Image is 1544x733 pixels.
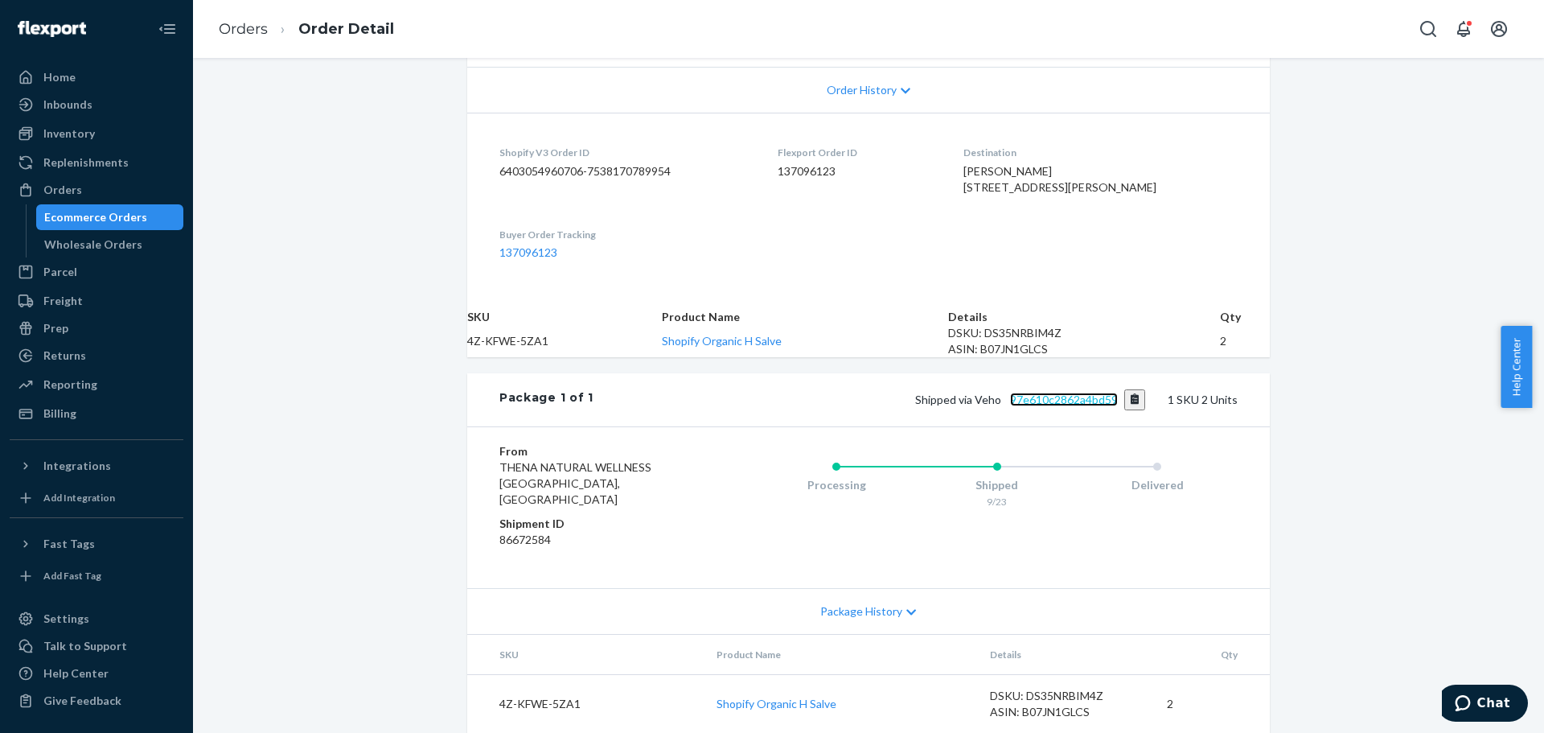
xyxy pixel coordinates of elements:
th: Details [948,309,1219,325]
div: Processing [756,477,917,493]
span: Package History [820,603,902,620]
div: Integrations [43,458,111,474]
div: Returns [43,348,86,364]
div: ASIN: B07JN1GLCS [990,704,1141,720]
div: Add Fast Tag [43,569,101,583]
div: 9/23 [917,495,1078,509]
div: Billing [43,406,76,422]
a: Home [10,64,183,90]
dd: 86672584 [499,532,692,548]
th: Qty [1154,635,1270,675]
dt: Shopify V3 Order ID [499,146,752,159]
div: Replenishments [43,154,129,171]
div: Delivered [1077,477,1238,493]
a: Parcel [10,259,183,285]
dt: From [499,443,692,459]
button: Copy tracking number [1124,389,1146,410]
a: Wholesale Orders [36,232,184,257]
button: Talk to Support [10,633,183,659]
span: Order History [827,82,897,98]
a: Add Fast Tag [10,563,183,589]
button: Close Navigation [151,13,183,45]
th: Qty [1220,309,1270,325]
td: 4Z-KFWE-5ZA1 [467,325,662,357]
td: 2 [1220,325,1270,357]
button: Give Feedback [10,688,183,714]
a: 97e610c2862a4bd59 [1010,393,1118,406]
div: Help Center [43,665,109,682]
div: ASIN: B07JN1GLCS [948,341,1219,357]
td: 4Z-KFWE-5ZA1 [467,674,704,733]
td: 2 [1154,674,1270,733]
dt: Flexport Order ID [778,146,938,159]
a: Shopify Organic H Salve [717,697,836,710]
a: Order Detail [298,20,394,38]
a: Billing [10,401,183,426]
a: Inbounds [10,92,183,117]
div: Inventory [43,126,95,142]
a: Freight [10,288,183,314]
a: Prep [10,315,183,341]
th: Product Name [704,635,977,675]
div: Orders [43,182,82,198]
dd: 137096123 [778,163,938,179]
div: Parcel [43,264,77,280]
a: Add Integration [10,485,183,511]
div: Inbounds [43,97,92,113]
div: Reporting [43,377,97,393]
div: DSKU: DS35NRBIM4Z [948,325,1219,341]
a: Orders [10,177,183,203]
div: Wholesale Orders [44,237,142,253]
div: Fast Tags [43,536,95,552]
button: Open notifications [1447,13,1480,45]
div: Home [43,69,76,85]
iframe: Opens a widget where you can chat to one of our agents [1442,685,1528,725]
a: Reporting [10,372,183,397]
a: Shopify Organic H Salve [662,334,782,348]
a: Returns [10,343,183,369]
th: Product Name [662,309,949,325]
th: SKU [467,635,704,675]
a: Settings [10,606,183,632]
ol: breadcrumbs [206,6,407,53]
div: Shipped [917,477,1078,493]
div: Settings [43,611,89,627]
a: Inventory [10,121,183,146]
div: Prep [43,320,68,336]
a: 137096123 [499,245,557,259]
dt: Shipment ID [499,516,692,532]
button: Open account menu [1483,13,1515,45]
a: Help Center [10,661,183,686]
a: Ecommerce Orders [36,204,184,230]
button: Integrations [10,453,183,479]
dd: 6403054960706-7538170789954 [499,163,752,179]
th: Details [977,635,1154,675]
span: Shipped via Veho [915,393,1146,406]
button: Fast Tags [10,531,183,557]
div: 1 SKU 2 Units [593,389,1238,410]
div: Add Integration [43,491,115,504]
dt: Buyer Order Tracking [499,228,752,241]
a: Orders [219,20,268,38]
div: Talk to Support [43,638,127,654]
div: Give Feedback [43,693,121,709]
span: [PERSON_NAME] [STREET_ADDRESS][PERSON_NAME] [963,164,1156,194]
img: Flexport logo [18,21,86,37]
a: Replenishments [10,150,183,175]
div: Ecommerce Orders [44,209,147,225]
div: DSKU: DS35NRBIM4Z [990,688,1141,704]
div: Package 1 of 1 [499,389,593,410]
span: THENA NATURAL WELLNESS [GEOGRAPHIC_DATA], [GEOGRAPHIC_DATA] [499,460,651,506]
th: SKU [467,309,662,325]
button: Open Search Box [1412,13,1444,45]
div: Freight [43,293,83,309]
button: Help Center [1501,326,1532,408]
dt: Destination [963,146,1238,159]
